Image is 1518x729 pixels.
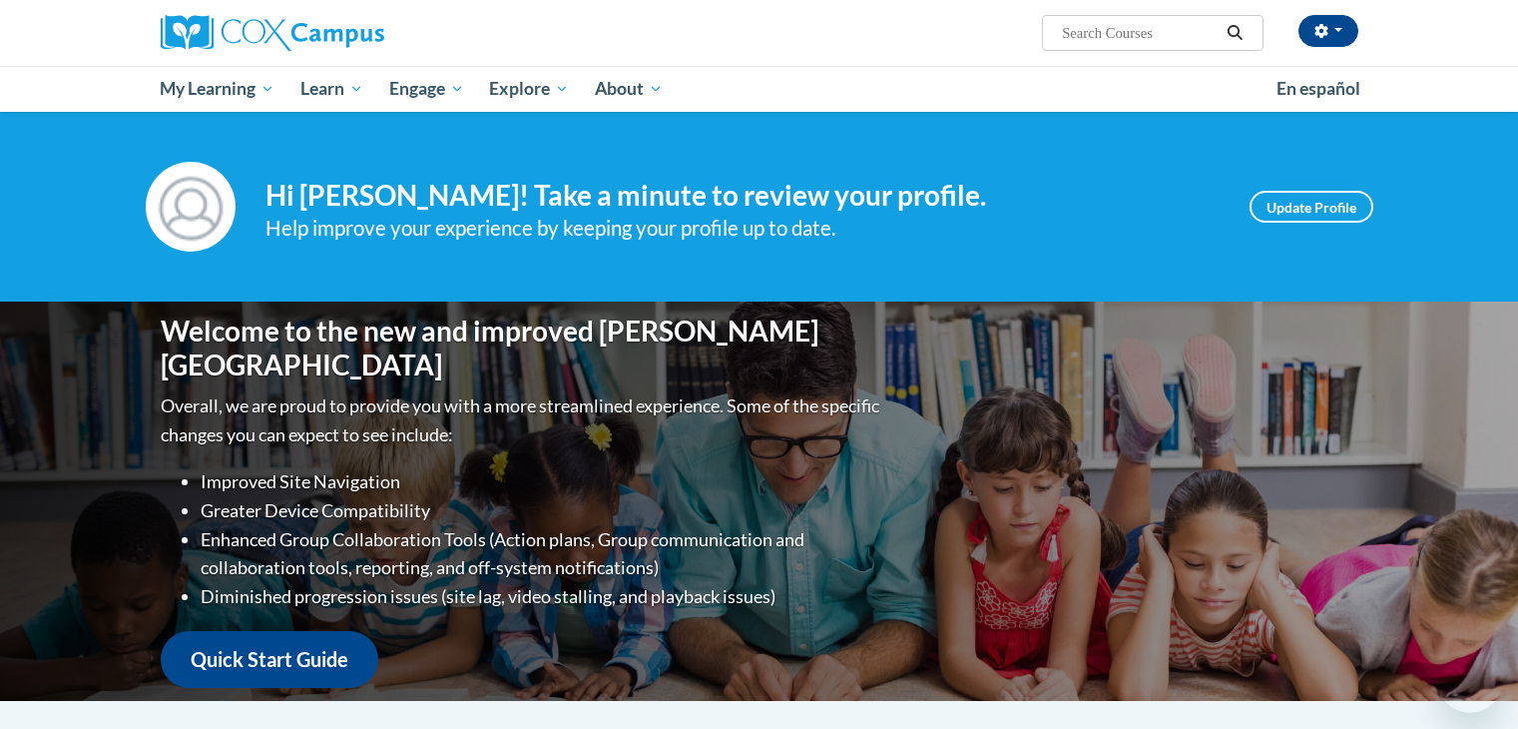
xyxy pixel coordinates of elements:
[161,15,540,51] a: Cox Campus
[201,467,884,496] li: Improved Site Navigation
[265,212,1220,245] div: Help improve your experience by keeping your profile up to date.
[146,162,236,252] img: Profile Image
[148,66,288,112] a: My Learning
[265,179,1220,213] h4: Hi [PERSON_NAME]! Take a minute to review your profile.
[595,77,663,101] span: About
[1276,78,1360,99] span: En español
[160,77,274,101] span: My Learning
[1250,191,1373,223] a: Update Profile
[161,391,884,449] p: Overall, we are proud to provide you with a more streamlined experience. Some of the specific cha...
[201,525,884,583] li: Enhanced Group Collaboration Tools (Action plans, Group communication and collaboration tools, re...
[1220,21,1250,45] button: Search
[161,315,884,381] h1: Welcome to the new and improved [PERSON_NAME][GEOGRAPHIC_DATA]
[1438,649,1502,713] iframe: Button to launch messaging window
[376,66,477,112] a: Engage
[389,77,464,101] span: Engage
[201,496,884,525] li: Greater Device Compatibility
[1298,15,1358,47] button: Account Settings
[287,66,376,112] a: Learn
[201,582,884,611] li: Diminished progression issues (site lag, video stalling, and playback issues)
[161,15,384,51] img: Cox Campus
[489,77,569,101] span: Explore
[476,66,582,112] a: Explore
[161,631,378,688] a: Quick Start Guide
[131,66,1388,112] div: Main menu
[1264,68,1373,110] a: En español
[1060,21,1220,45] input: Search Courses
[300,77,363,101] span: Learn
[582,66,676,112] a: About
